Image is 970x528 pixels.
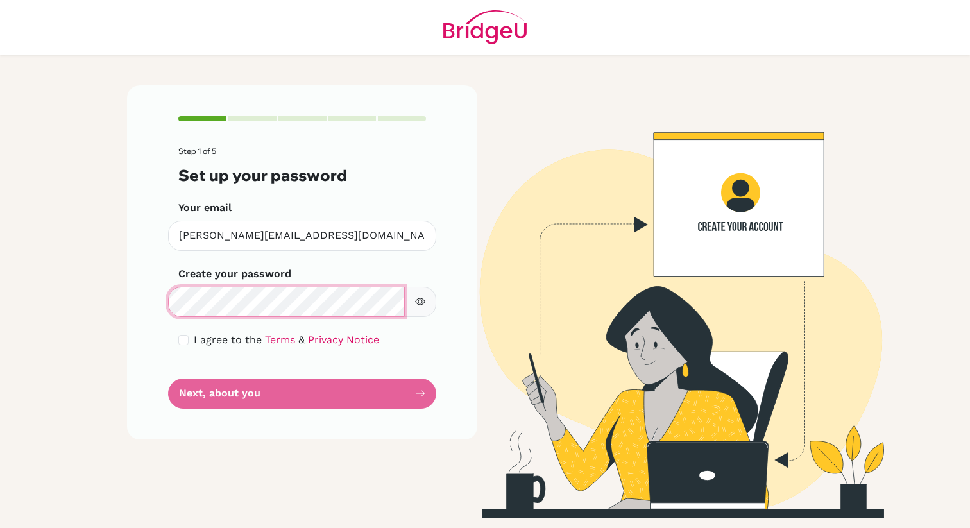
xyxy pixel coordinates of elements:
a: Terms [265,334,295,346]
label: Create your password [178,266,291,282]
span: & [298,334,305,346]
label: Your email [178,200,232,216]
h3: Set up your password [178,166,426,185]
input: Insert your email* [168,221,436,251]
a: Privacy Notice [308,334,379,346]
span: I agree to the [194,334,262,346]
span: Step 1 of 5 [178,146,216,156]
